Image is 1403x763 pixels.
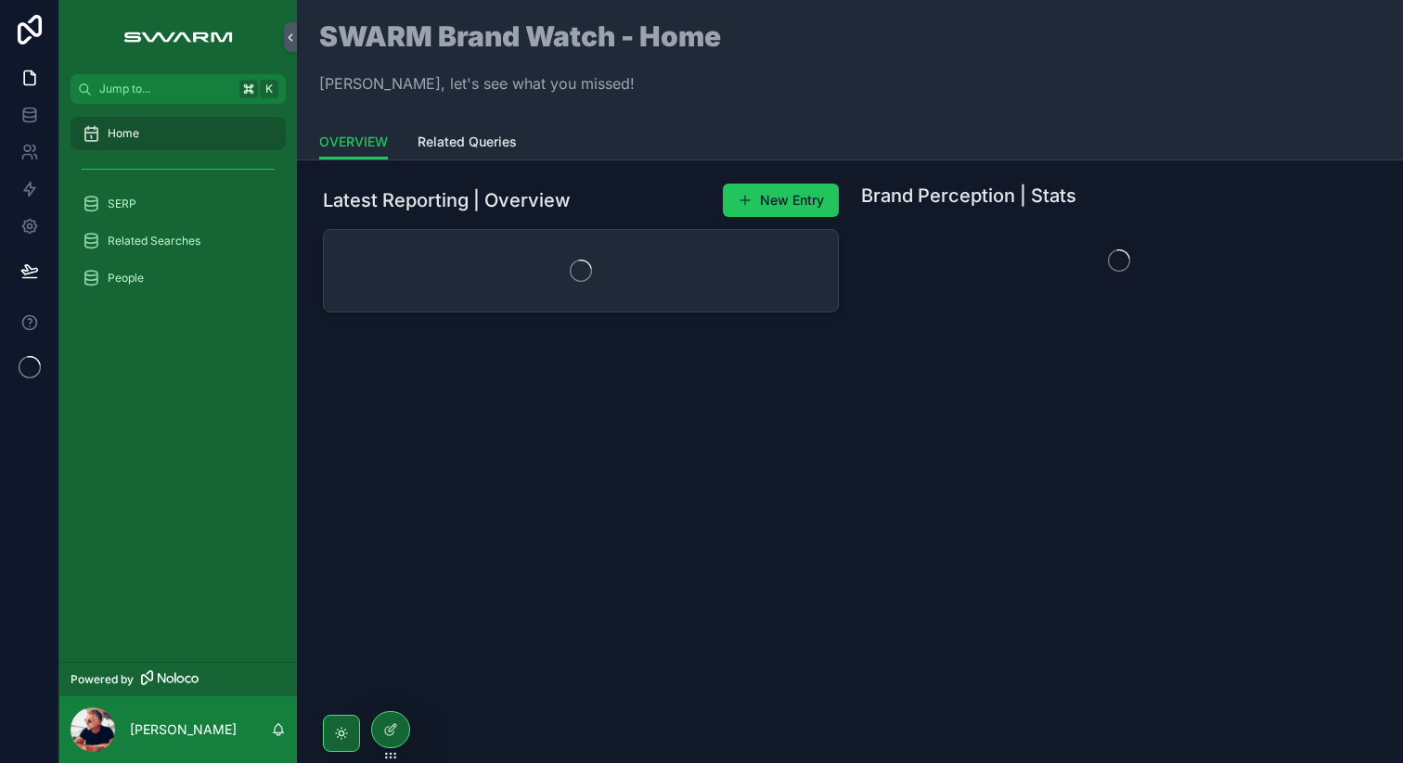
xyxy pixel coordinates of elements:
[418,133,517,151] span: Related Queries
[71,224,286,258] a: Related Searches
[130,720,237,739] p: [PERSON_NAME]
[71,117,286,150] a: Home
[418,125,517,162] a: Related Queries
[319,133,388,151] span: OVERVIEW
[99,82,232,96] span: Jump to...
[59,662,297,696] a: Powered by
[323,187,571,213] h1: Latest Reporting | Overview
[319,22,721,50] h1: SWARM Brand Watch - Home
[108,234,200,248] span: Related Searches
[71,187,286,221] a: SERP
[108,197,136,211] span: SERP
[71,672,134,687] span: Powered by
[71,261,286,295] a: People
[108,271,144,286] span: People
[108,126,139,141] span: Home
[861,183,1076,209] h1: Brand Perception | Stats
[723,184,839,217] button: New Entry
[319,72,721,95] p: [PERSON_NAME], let's see what you missed!
[319,125,388,160] a: OVERVIEW
[71,74,286,104] button: Jump to...K
[262,82,277,96] span: K
[114,22,241,52] img: App logo
[59,104,297,319] div: scrollable content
